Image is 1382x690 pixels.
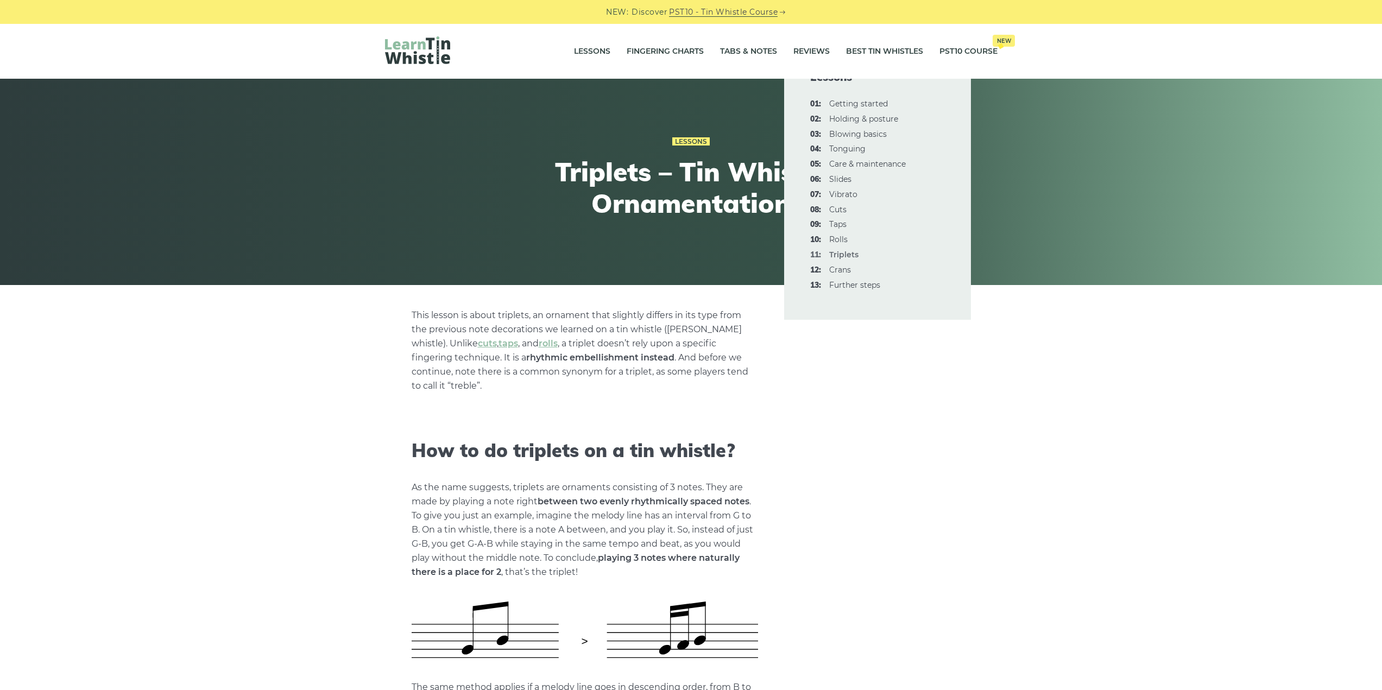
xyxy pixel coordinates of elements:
span: 04: [810,143,821,156]
p: This lesson is about triplets, an ornament that slightly differs in its type from the previous no... [412,308,758,393]
a: 08:Cuts [829,205,847,214]
span: 11: [810,249,821,262]
a: 05:Care & maintenance [829,159,906,169]
span: 06: [810,173,821,186]
a: rolls [539,338,558,349]
a: Lessons [574,38,610,65]
strong: rhythmic embellishment instead [526,352,674,363]
a: taps [498,338,518,349]
a: Tabs & Notes [720,38,777,65]
span: 01: [810,98,821,111]
a: Lessons [672,137,710,146]
a: cuts [478,338,497,349]
a: 12:Crans [829,265,851,275]
a: Reviews [793,38,830,65]
h2: How to do triplets on a tin whistle? [412,440,758,462]
strong: between two evenly rhythmically spaced notes [538,496,749,507]
p: As the name suggests, triplets are ornaments consisting of 3 notes. They are made by playing a no... [412,480,758,579]
a: 03:Blowing basics [829,129,887,139]
a: 01:Getting started [829,99,888,109]
span: 13: [810,279,821,292]
a: 04:Tonguing [829,144,866,154]
a: 07:Vibrato [829,189,857,199]
img: LearnTinWhistle.com [385,36,450,64]
span: 05: [810,158,821,171]
span: 08: [810,204,821,217]
a: 02:Holding & posture [829,114,898,124]
a: 10:Rolls [829,235,848,244]
span: 12: [810,264,821,277]
a: Best Tin Whistles [846,38,923,65]
span: 03: [810,128,821,141]
span: 09: [810,218,821,231]
h1: Triplets – Tin Whistle Ornamentation [491,156,891,219]
a: 09:Taps [829,219,847,229]
a: 13:Further steps [829,280,880,290]
span: 10: [810,233,821,246]
span: New [993,35,1015,47]
a: Fingering Charts [627,38,704,65]
span: 07: [810,188,821,201]
strong: playing 3 notes where naturally there is a place for 2 [412,553,740,577]
a: 06:Slides [829,174,851,184]
strong: Triplets [829,250,859,259]
a: PST10 CourseNew [939,38,998,65]
span: 02: [810,113,821,126]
